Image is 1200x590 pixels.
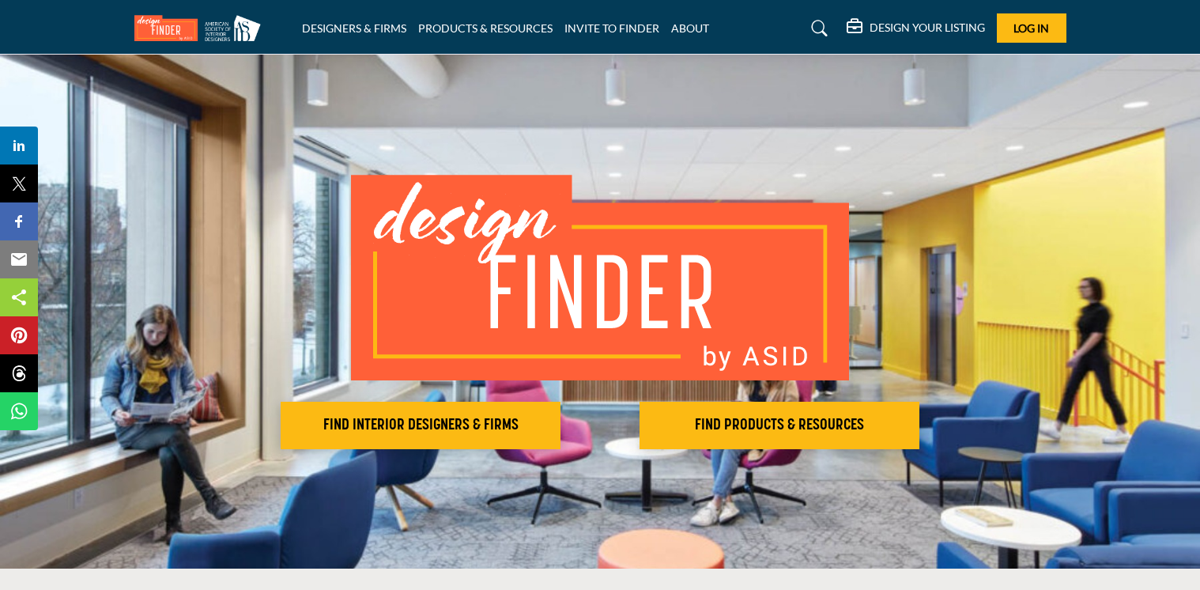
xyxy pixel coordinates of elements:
img: image [351,175,849,380]
button: FIND PRODUCTS & RESOURCES [640,402,919,449]
h2: FIND PRODUCTS & RESOURCES [644,416,915,435]
h5: DESIGN YOUR LISTING [870,21,985,35]
a: PRODUCTS & RESOURCES [418,21,553,35]
div: DESIGN YOUR LISTING [847,19,985,38]
a: DESIGNERS & FIRMS [302,21,406,35]
span: Log In [1013,21,1049,35]
img: Site Logo [134,15,269,41]
h2: FIND INTERIOR DESIGNERS & FIRMS [285,416,556,435]
button: FIND INTERIOR DESIGNERS & FIRMS [281,402,560,449]
a: ABOUT [671,21,709,35]
button: Log In [997,13,1066,43]
a: Search [796,16,838,41]
a: INVITE TO FINDER [564,21,659,35]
